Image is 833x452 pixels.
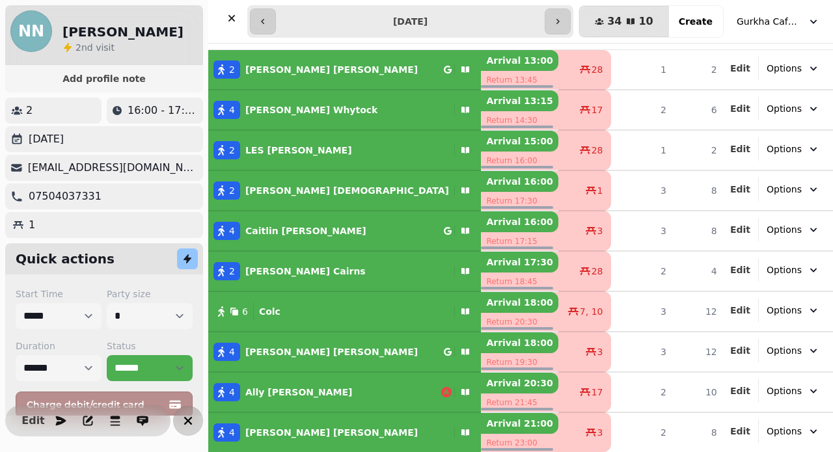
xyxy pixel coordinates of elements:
td: 2 [674,50,725,90]
button: Edit [730,263,750,276]
button: 6Colc [208,296,481,327]
button: Options [759,97,828,120]
h2: Quick actions [16,250,115,268]
p: [PERSON_NAME] [DEMOGRAPHIC_DATA] [245,184,449,197]
button: Options [759,419,828,443]
p: Arrival 20:30 [481,373,558,393]
span: 3 [597,224,603,237]
span: Edit [730,427,750,436]
p: Arrival 13:15 [481,90,558,111]
p: Return 13:45 [481,71,558,89]
span: Add profile note [21,74,187,83]
p: [PERSON_NAME] [PERSON_NAME] [245,345,418,358]
button: 4[PERSON_NAME] [PERSON_NAME] [208,417,481,448]
span: Gurkha Cafe & Restauarant [737,15,802,28]
button: Options [759,178,828,201]
button: Edit [730,142,750,155]
p: Return 19:30 [481,353,558,371]
span: Edit [730,104,750,113]
span: 4 [229,345,235,358]
p: visit [75,41,115,54]
p: Caitlin [PERSON_NAME] [245,224,366,237]
span: Charge debit/credit card [27,400,166,409]
button: 4[PERSON_NAME] Whytock [208,94,481,126]
span: Create [679,17,713,26]
button: 2LES [PERSON_NAME] [208,135,481,166]
p: Return 23:00 [481,434,558,452]
span: Options [767,102,802,115]
button: Edit [730,62,750,75]
td: 12 [674,332,725,372]
button: Edit [730,183,750,196]
button: Edit [730,102,750,115]
p: Colc [259,305,280,318]
span: Edit [25,416,41,426]
span: 4 [229,224,235,237]
p: LES [PERSON_NAME] [245,144,352,157]
button: Edit [730,304,750,317]
td: 4 [674,251,725,291]
span: 4 [229,103,235,116]
p: 16:00 - 17:30 [128,103,198,118]
p: Return 16:00 [481,152,558,170]
td: 1 [611,50,674,90]
span: 28 [592,144,603,157]
td: 10 [674,372,725,412]
span: Options [767,223,802,236]
p: 1 [29,217,35,233]
p: Return 18:45 [481,273,558,291]
td: 6 [674,90,725,130]
button: 3410 [579,6,669,37]
label: Duration [16,339,102,352]
span: 4 [229,426,235,439]
span: 2 [229,63,235,76]
p: Arrival 17:30 [481,252,558,273]
button: 2[PERSON_NAME] [DEMOGRAPHIC_DATA] [208,175,481,206]
p: Arrival 15:00 [481,131,558,152]
p: Arrival 16:00 [481,171,558,192]
td: 2 [611,90,674,130]
button: Options [759,137,828,161]
span: Edit [730,386,750,395]
td: 8 [674,170,725,211]
span: NN [18,23,44,39]
p: Arrival 13:00 [481,50,558,71]
button: 2[PERSON_NAME] [PERSON_NAME] [208,54,481,85]
td: 8 [674,412,725,452]
td: 2 [674,130,725,170]
span: nd [81,42,96,53]
span: 17 [592,103,603,116]
p: Return 20:30 [481,313,558,331]
button: Options [759,218,828,241]
p: Arrival 18:00 [481,332,558,353]
button: Options [759,299,828,322]
button: 4Caitlin [PERSON_NAME] [208,215,481,246]
span: 28 [592,265,603,278]
span: 28 [592,63,603,76]
span: 2 [229,184,235,197]
button: Options [759,339,828,362]
span: Options [767,384,802,397]
td: 3 [611,332,674,372]
td: 3 [611,291,674,332]
label: Status [107,339,193,352]
p: Arrival 18:00 [481,292,558,313]
span: 3 [597,426,603,439]
td: 8 [674,211,725,251]
button: Options [759,258,828,282]
span: 17 [592,386,603,399]
span: Edit [730,306,750,315]
p: Return 21:45 [481,393,558,412]
button: Edit [730,223,750,236]
button: Create [668,6,723,37]
p: Arrival 16:00 [481,211,558,232]
p: [PERSON_NAME] [PERSON_NAME] [245,63,418,76]
p: Return 14:30 [481,111,558,129]
span: Options [767,183,802,196]
button: Add profile note [10,70,198,87]
p: [PERSON_NAME] Whytock [245,103,378,116]
button: Gurkha Cafe & Restauarant [729,10,828,33]
button: Edit [730,384,750,397]
span: 6 [242,305,248,318]
p: [PERSON_NAME] [PERSON_NAME] [245,426,418,439]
